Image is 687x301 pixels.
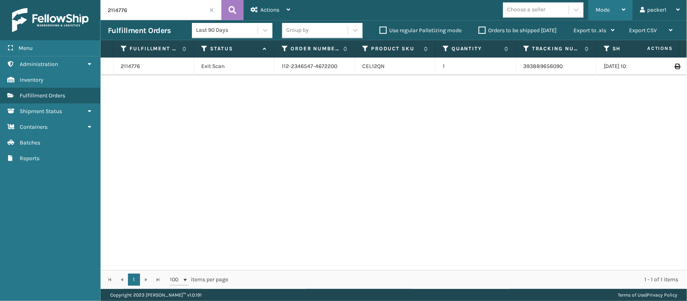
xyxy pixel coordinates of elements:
a: 1 [128,274,140,286]
label: Product SKU [371,45,420,52]
span: Batches [20,139,40,146]
span: Mode [596,6,610,13]
span: Actions [622,42,678,55]
label: Shipped Date [613,45,661,52]
a: 2114776 [121,62,140,70]
a: CEL12QN [362,63,385,70]
span: Export to .xls [574,27,606,34]
span: Actions [260,6,279,13]
span: Fulfillment Orders [20,92,65,99]
td: [DATE] 10:22:12 am [596,58,677,75]
p: Copyright 2023 [PERSON_NAME]™ v 1.0.191 [110,289,202,301]
a: Privacy Policy [647,292,677,298]
label: Tracking Number [532,45,581,52]
label: Order Number [291,45,339,52]
span: Containers [20,124,47,130]
label: Fulfillment Order Id [130,45,178,52]
label: Status [210,45,259,52]
div: Choose a seller [507,6,545,14]
a: 393889656090 [523,63,563,70]
span: Reports [20,155,39,162]
span: Menu [19,45,33,52]
img: logo [12,8,89,32]
span: Inventory [20,76,43,83]
label: Quantity [452,45,500,52]
i: Print Label [675,64,679,69]
a: Terms of Use [618,292,646,298]
div: | [618,289,677,301]
div: Group by [286,26,309,35]
span: Shipment Status [20,108,62,115]
span: items per page [170,274,229,286]
h3: Fulfillment Orders [108,26,171,35]
label: Use regular Palletizing mode [380,27,462,34]
td: Exit Scan [194,58,274,75]
span: Export CSV [629,27,657,34]
td: 1 [435,58,516,75]
span: 100 [170,276,182,284]
label: Orders to be shipped [DATE] [479,27,557,34]
div: 1 - 1 of 1 items [240,276,678,284]
span: Administration [20,61,58,68]
div: Last 90 Days [196,26,258,35]
td: 112-2346547-4672200 [274,58,355,75]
